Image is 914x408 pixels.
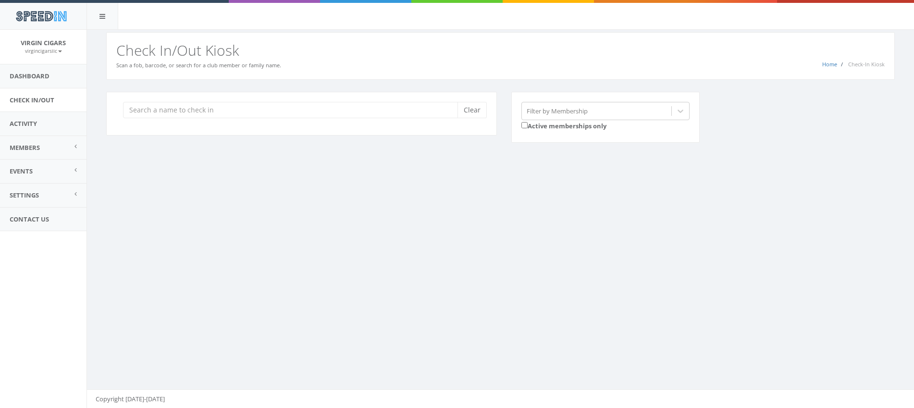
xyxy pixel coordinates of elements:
span: Members [10,143,40,152]
a: virgincigarsllc [25,46,62,55]
div: Filter by Membership [527,106,588,115]
button: Clear [457,102,487,118]
img: speedin_logo.png [11,7,71,25]
span: Settings [10,191,39,199]
span: Events [10,167,33,175]
h2: Check In/Out Kiosk [116,42,885,58]
small: virgincigarsllc [25,48,62,54]
span: Contact Us [10,215,49,223]
label: Active memberships only [521,120,606,131]
input: Active memberships only [521,122,528,128]
span: Virgin Cigars [21,38,66,47]
small: Scan a fob, barcode, or search for a club member or family name. [116,62,281,69]
a: Home [822,61,837,68]
input: Search a name to check in [123,102,465,118]
span: Check-In Kiosk [848,61,885,68]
